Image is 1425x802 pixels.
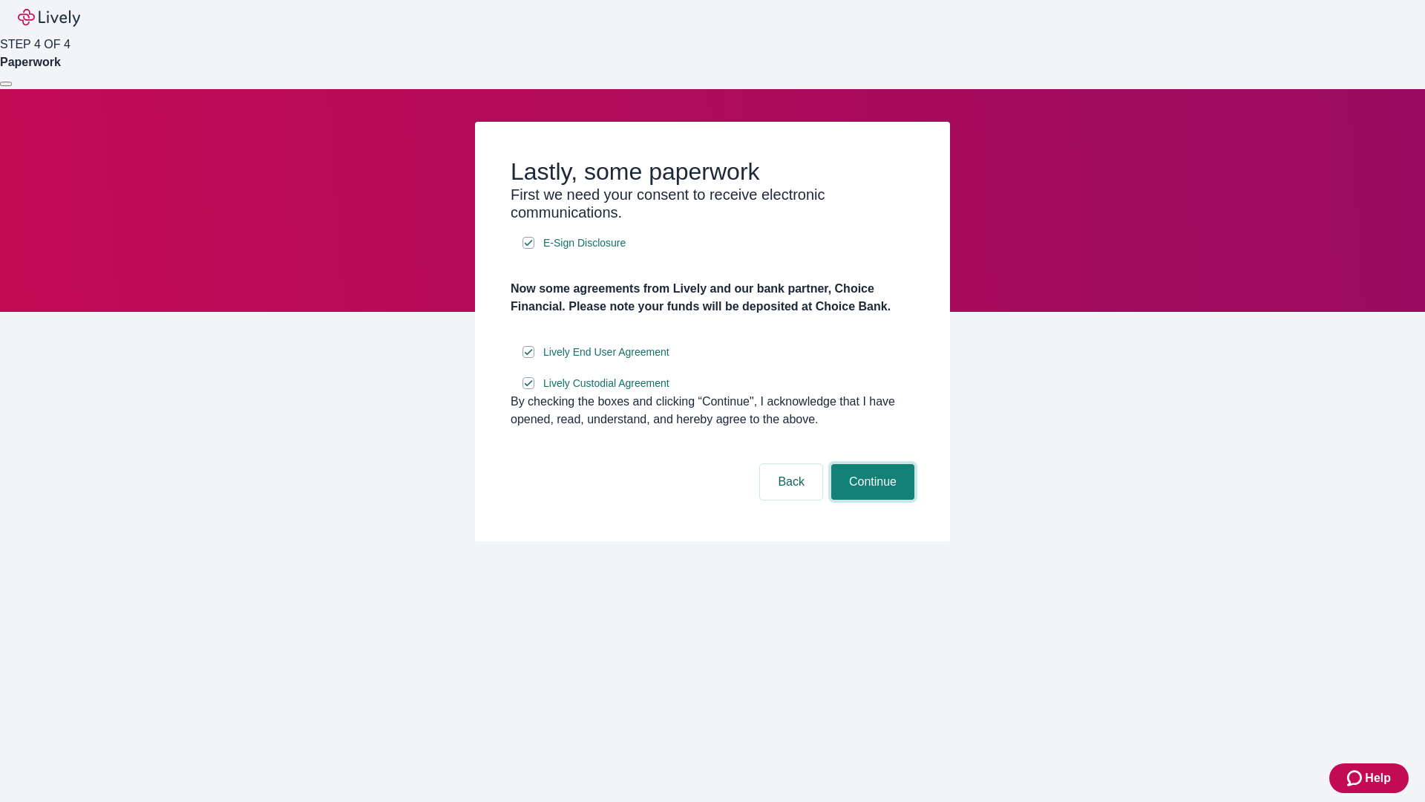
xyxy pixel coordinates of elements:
h2: Lastly, some paperwork [511,157,914,186]
button: Continue [831,464,914,500]
button: Zendesk support iconHelp [1329,763,1409,793]
a: e-sign disclosure document [540,234,629,252]
svg: Zendesk support icon [1347,769,1365,787]
span: Lively Custodial Agreement [543,376,669,391]
a: e-sign disclosure document [540,343,672,362]
h3: First we need your consent to receive electronic communications. [511,186,914,221]
h4: Now some agreements from Lively and our bank partner, Choice Financial. Please note your funds wi... [511,280,914,316]
img: Lively [18,9,80,27]
button: Back [760,464,822,500]
span: Lively End User Agreement [543,345,669,360]
span: E-Sign Disclosure [543,235,626,251]
span: Help [1365,769,1391,787]
a: e-sign disclosure document [540,374,672,393]
div: By checking the boxes and clicking “Continue", I acknowledge that I have opened, read, understand... [511,393,914,428]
